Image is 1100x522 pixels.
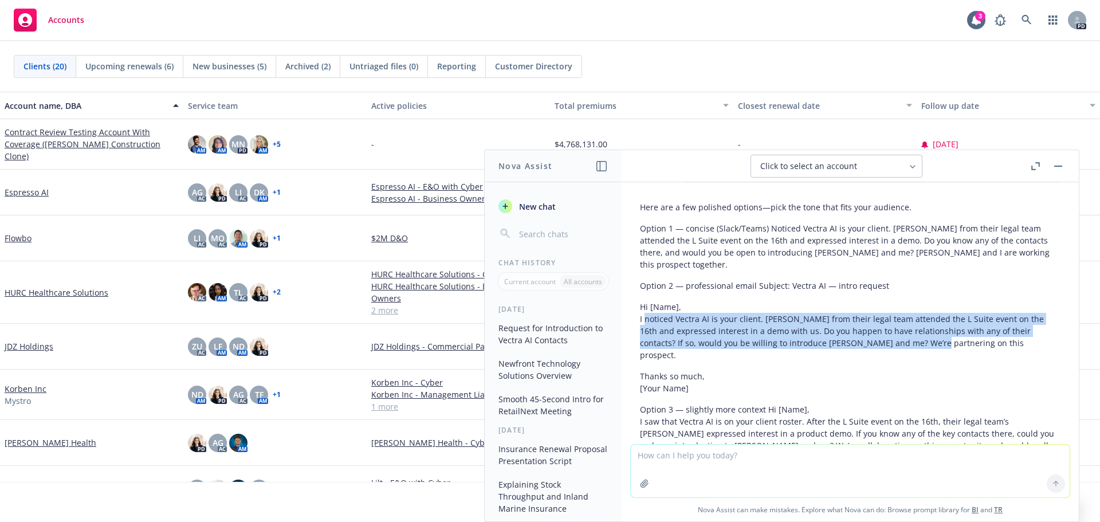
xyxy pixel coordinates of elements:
[9,4,89,36] a: Accounts
[229,434,247,452] img: photo
[229,229,247,248] img: photo
[921,100,1083,112] div: Follow up date
[371,401,545,413] a: 1 more
[751,155,922,178] button: Click to select an account
[371,268,545,280] a: HURC Healthcare Solutions - Cyber
[564,277,602,286] p: All accounts
[23,60,66,72] span: Clients (20)
[640,403,1060,464] p: Option 3 — slightly more context Hi [Name], I saw that Vectra AI is on your client roster. After ...
[5,126,179,162] a: Contract Review Testing Account With Coverage ([PERSON_NAME] Construction Clone)
[5,100,166,112] div: Account name, DBA
[371,376,545,388] a: Korben Inc - Cyber
[733,92,917,119] button: Closest renewal date
[485,304,622,314] div: [DATE]
[229,480,247,498] img: photo
[5,232,32,244] a: Flowbo
[760,160,857,172] span: Click to select an account
[213,437,223,449] span: AG
[494,319,612,350] button: Request for Introduction to Vectra AI Contacts
[209,480,227,498] img: photo
[975,11,985,21] div: 3
[495,60,572,72] span: Customer Directory
[371,477,545,489] a: Lilt - E&O with Cyber
[5,437,96,449] a: [PERSON_NAME] Health
[214,340,222,352] span: LF
[738,100,899,112] div: Closest renewal date
[640,222,1060,270] p: Option 1 — concise (Slack/Teams) Noticed Vectra AI is your client. [PERSON_NAME] from their legal...
[994,505,1003,515] a: TR
[738,138,741,150] span: -
[233,340,245,352] span: ND
[231,138,245,150] span: MN
[5,395,31,407] span: Mystro
[273,235,281,242] a: + 1
[192,340,202,352] span: ZU
[371,304,545,316] a: 2 more
[933,138,958,150] span: [DATE]
[498,160,552,172] h1: Nova Assist
[989,9,1012,32] a: Report a Bug
[371,340,545,352] a: JDZ Holdings - Commercial Package
[233,388,244,401] span: AG
[371,100,545,112] div: Active policies
[273,189,281,196] a: + 1
[188,283,206,301] img: photo
[250,229,268,248] img: photo
[371,180,545,193] a: Espresso AI - E&O with Cyber
[485,258,622,268] div: Chat History
[273,391,281,398] a: + 1
[555,100,716,112] div: Total premiums
[192,60,266,72] span: New businesses (5)
[371,388,545,401] a: Korben Inc - Management Liability
[626,498,1074,521] span: Nova Assist can make mistakes. Explore what Nova can do: Browse prompt library for and
[437,60,476,72] span: Reporting
[234,286,243,299] span: TL
[254,186,265,198] span: DK
[85,60,174,72] span: Upcoming renewals (6)
[285,60,331,72] span: Archived (2)
[367,92,550,119] button: Active policies
[5,340,53,352] a: JDZ Holdings
[917,92,1100,119] button: Follow up date
[273,289,281,296] a: + 2
[192,186,203,198] span: AG
[1042,9,1064,32] a: Switch app
[555,138,607,150] span: $4,768,131.00
[494,354,612,385] button: Newfront Technology Solutions Overview
[640,301,1060,361] p: Hi [Name], I noticed Vectra AI is your client. [PERSON_NAME] from their legal team attended the L...
[1015,9,1038,32] a: Search
[5,383,46,395] a: Korben Inc
[371,232,545,244] a: $2M D&O
[183,92,367,119] button: Service team
[188,100,362,112] div: Service team
[250,283,268,301] img: photo
[5,186,49,198] a: Espresso AI
[371,280,545,304] a: HURC Healthcare Solutions - Business Owners
[485,425,622,435] div: [DATE]
[494,390,612,421] button: Smooth 45-Second Intro for RetailNext Meeting
[640,201,1060,213] p: Here are a few polished options—pick the tone that fits your audience.
[640,280,1060,292] p: Option 2 — professional email Subject: Vectra AI — intro request
[517,226,608,242] input: Search chats
[209,386,227,404] img: photo
[250,337,268,356] img: photo
[349,60,418,72] span: Untriaged files (0)
[250,135,268,154] img: photo
[494,475,612,518] button: Explaining Stock Throughput and Inland Marine Insurance
[211,232,225,244] span: MQ
[494,196,612,217] button: New chat
[494,439,612,470] button: Insurance Renewal Proposal Presentation Script
[209,135,227,154] img: photo
[188,135,206,154] img: photo
[188,434,206,452] img: photo
[517,201,556,213] span: New chat
[235,186,242,198] span: LI
[972,505,979,515] a: BI
[48,15,84,25] span: Accounts
[273,141,281,148] a: + 5
[5,286,108,299] a: HURC Healthcare Solutions
[209,183,227,202] img: photo
[371,437,545,449] a: [PERSON_NAME] Health - Cyber
[191,388,203,401] span: ND
[255,388,264,401] span: TF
